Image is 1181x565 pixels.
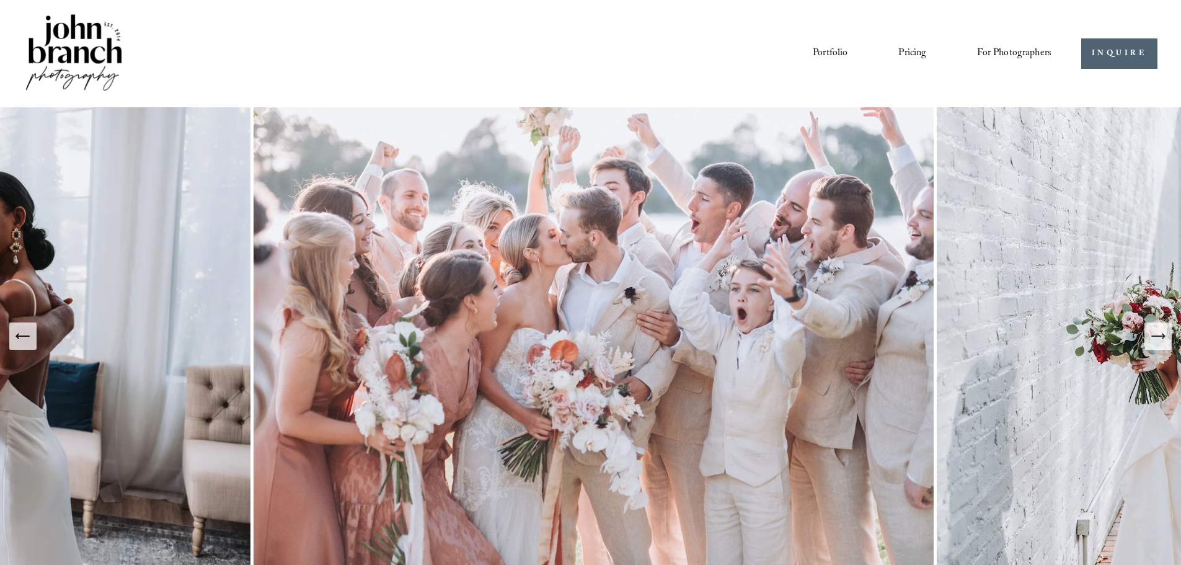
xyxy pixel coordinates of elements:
[898,43,926,64] a: Pricing
[9,323,37,350] button: Previous Slide
[24,12,124,96] img: John Branch IV Photography
[1144,323,1172,350] button: Next Slide
[813,43,847,64] a: Portfolio
[977,44,1051,63] span: For Photographers
[1081,38,1157,69] a: INQUIRE
[250,107,937,565] img: A wedding party celebrating outdoors, featuring a bride and groom kissing amidst cheering bridesm...
[977,43,1051,64] a: folder dropdown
